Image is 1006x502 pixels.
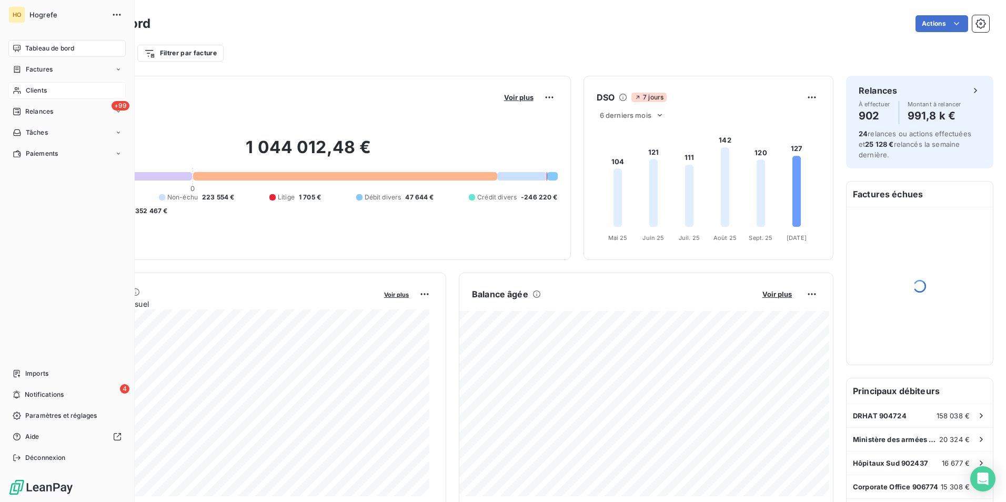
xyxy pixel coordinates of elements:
span: Crédit divers [477,193,517,202]
span: 25 128 € [865,140,893,148]
div: Open Intercom Messenger [970,466,995,491]
span: 16 677 € [942,459,970,467]
span: Chiffre d'affaires mensuel [59,298,377,309]
h6: Relances [859,84,897,97]
span: 0 [190,184,195,193]
span: Débit divers [365,193,401,202]
span: relances ou actions effectuées et relancés la semaine dernière. [859,129,971,159]
span: Paramètres et réglages [25,411,97,420]
a: Aide [8,428,126,445]
span: Notifications [25,390,64,399]
span: Voir plus [762,290,792,298]
span: À effectuer [859,101,890,107]
span: DRHAT 904724 [853,411,907,420]
span: 47 644 € [405,193,434,202]
span: 15 308 € [941,483,970,491]
span: 20 324 € [939,435,970,444]
span: +99 [112,101,129,111]
button: Voir plus [381,289,412,299]
span: Voir plus [504,93,534,102]
h4: 991,8 k € [908,107,961,124]
span: 4 [120,384,129,394]
span: Relances [25,107,53,116]
tspan: [DATE] [787,234,807,242]
span: Hôpitaux Sud 902437 [853,459,928,467]
h2: 1 044 012,48 € [59,137,558,168]
span: 1 705 € [299,193,321,202]
span: Paiements [26,149,58,158]
tspan: Juil. 25 [679,234,700,242]
span: -352 467 € [132,206,168,216]
span: 6 derniers mois [600,111,651,119]
button: Filtrer par facture [137,45,224,62]
div: HO [8,6,25,23]
h6: Principaux débiteurs [847,378,993,404]
tspan: Mai 25 [608,234,627,242]
span: 158 038 € [937,411,970,420]
span: Tableau de bord [25,44,74,53]
span: 223 554 € [202,193,234,202]
span: Montant à relancer [908,101,961,107]
span: 7 jours [631,93,667,102]
tspan: Août 25 [713,234,737,242]
tspan: Sept. 25 [749,234,772,242]
button: Actions [916,15,968,32]
img: Logo LeanPay [8,479,74,496]
button: Voir plus [759,289,795,299]
h6: DSO [597,91,615,104]
h4: 902 [859,107,890,124]
span: Litige [278,193,295,202]
button: Voir plus [501,93,537,102]
span: Factures [26,65,53,74]
span: Ministère des armées 902110 [853,435,939,444]
tspan: Juin 25 [642,234,664,242]
span: 24 [859,129,868,138]
span: Imports [25,369,48,378]
h6: Balance âgée [472,288,528,300]
span: Clients [26,86,47,95]
span: Non-échu [167,193,198,202]
span: Corporate Office 906774 [853,483,938,491]
span: Déconnexion [25,453,66,463]
span: Voir plus [384,291,409,298]
span: -246 220 € [521,193,558,202]
span: Tâches [26,128,48,137]
span: Hogrefe [29,11,105,19]
h6: Factures échues [847,182,993,207]
span: Aide [25,432,39,441]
